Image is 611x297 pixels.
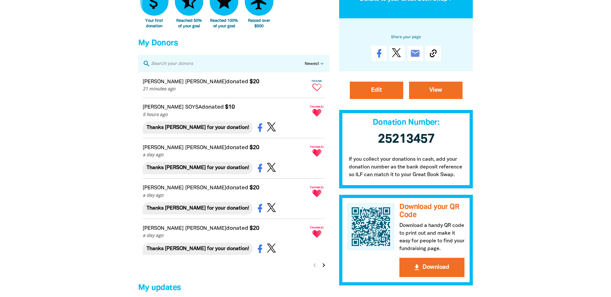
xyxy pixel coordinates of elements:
[309,77,325,93] button: Thank
[373,119,439,126] span: Donation Number:
[350,82,403,99] a: Edit
[250,226,259,231] em: $20
[378,133,434,145] span: 25213457
[143,112,308,119] p: 5 hours ago
[226,226,248,231] span: donated
[185,146,226,150] em: [PERSON_NAME]
[226,145,248,150] span: donated
[175,18,204,29] div: Reached 50% of your goal
[349,33,463,40] h6: Share your page
[319,261,328,270] button: Next page
[348,203,395,250] img: QR Code for McCullough Robertson
[150,59,305,68] input: Search your donors
[143,226,184,231] em: [PERSON_NAME]
[185,226,226,231] em: [PERSON_NAME]
[410,48,420,59] i: email
[399,203,464,219] h3: Download your QR Code
[143,192,308,199] p: a day ago
[320,261,328,269] i: chevron_right
[143,122,253,134] div: Thanks [PERSON_NAME] for your donation!
[143,186,184,190] em: [PERSON_NAME]
[143,80,184,84] em: [PERSON_NAME]
[185,105,202,110] em: SOYSA
[143,232,308,239] p: a day ago
[250,79,259,84] em: $20
[185,186,226,190] em: [PERSON_NAME]
[202,104,224,110] span: donated
[143,243,253,255] div: Thanks [PERSON_NAME] for your donation!
[250,185,259,190] em: $20
[140,18,168,29] div: Your first donation
[138,284,181,292] span: My updates
[143,60,150,67] i: search
[143,146,184,150] em: [PERSON_NAME]
[407,46,423,61] a: email
[143,105,184,110] em: [PERSON_NAME]
[143,86,308,93] p: 21 minutes ago
[143,202,253,214] div: Thanks [PERSON_NAME] for your donation!
[371,46,387,61] a: Share
[389,46,405,61] a: Post
[250,145,259,150] em: $20
[226,185,248,190] span: donated
[143,162,253,174] div: Thanks [PERSON_NAME] for your donation!
[309,79,325,83] span: Thank
[210,18,238,29] div: Reached 100% of your goal
[425,46,441,61] button: Copy Link
[225,104,235,110] em: $10
[409,82,463,99] a: View
[339,149,473,188] p: If you collect your donations in cash, add your donation number as the bank deposit reference so ...
[399,257,464,277] button: get_appDownload
[138,72,329,273] div: Paginated content
[413,263,421,271] i: get_app
[143,152,308,159] p: a day ago
[185,80,226,84] em: [PERSON_NAME]
[226,79,248,84] span: donated
[138,40,178,47] span: My Donors
[245,18,273,29] div: Raised over $500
